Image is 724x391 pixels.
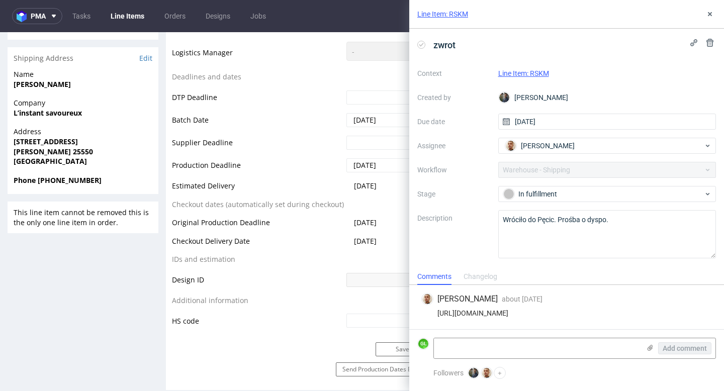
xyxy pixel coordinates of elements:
td: Checkout dates (automatically set during checkout) [172,166,344,185]
span: zwrot [429,37,460,53]
label: Context [417,67,490,79]
button: Save [376,310,430,324]
strong: Phone [PHONE_NUMBER] [14,143,102,153]
span: [DATE] [354,149,377,158]
img: Maciej Sobola [499,92,509,103]
td: IDs and estimation [172,221,344,240]
figcaption: GL [418,339,428,349]
div: Shipping Address [8,15,158,37]
span: Followers [433,369,464,377]
label: Description [417,212,490,256]
img: Bartłomiej Leśniczuk [506,141,516,151]
strong: [GEOGRAPHIC_DATA] [14,124,87,134]
strong: [STREET_ADDRESS] [14,105,78,114]
a: Edit [139,21,152,31]
label: Assignee [417,140,490,152]
button: Send [683,177,710,191]
strong: [PERSON_NAME] [14,47,71,57]
td: Estimated Delivery [172,148,344,166]
div: This line item cannot be removed this is the only one line item in order. [8,169,158,201]
button: + [494,367,506,379]
img: Bartłomiej Leśniczuk [697,244,707,254]
a: RSKM [509,181,523,188]
td: Additional information [172,262,344,281]
td: HS code [172,280,344,297]
td: Original Production Deadline [172,184,344,203]
span: Address [14,94,152,105]
a: Line Item: RSKM [498,69,549,77]
button: pma [12,8,62,24]
div: zwrot [471,238,507,261]
a: Designs [200,8,236,24]
img: Bartłomiej Leśniczuk [482,368,492,378]
label: Stage [417,188,490,200]
div: In fulfillment [503,188,703,200]
span: [DATE] [354,185,377,195]
span: Tasks [452,222,471,232]
td: Design ID [172,240,344,262]
div: In fulfillment [471,240,507,248]
div: about [DATE] [648,243,708,255]
img: Maciej Sobola [469,368,479,378]
a: View all [689,222,710,231]
td: Batch Date [172,80,344,103]
div: Comments [417,269,451,285]
td: Logistics Manager [172,9,344,39]
textarea: Wróciło do Pęcic. Prośba o dyspo. [498,210,716,258]
img: Bartłomiej Leśniczuk [422,294,432,304]
span: [DATE] [354,204,377,214]
div: Changelog [464,269,497,285]
strong: [PERSON_NAME] 25550 [14,115,93,124]
span: about [DATE] [502,295,542,303]
a: Line Items [105,8,150,24]
span: Name [14,37,152,47]
a: Tasks [66,8,97,24]
div: [URL][DOMAIN_NAME] [421,309,712,317]
label: Created by [417,91,490,104]
img: share_image_120x120.png [452,177,465,189]
span: Company [14,66,152,76]
td: Production Deadline [172,125,344,148]
button: Send Production Dates Email [336,330,430,344]
span: [PERSON_NAME] [521,141,575,151]
div: [PERSON_NAME] [498,89,716,106]
strong: L’instant savoureux [14,76,82,85]
input: Type to create new task [455,267,708,283]
span: pma [31,13,46,20]
label: Due date [417,116,490,128]
a: Line Item: RSKM [417,9,468,19]
p: Comment to [471,177,529,191]
td: DTP Deadline [172,57,344,80]
td: Deadlines and dates [172,39,344,57]
label: Workflow [417,164,490,176]
td: Supplier Deadline [172,103,344,125]
a: Jobs [244,8,272,24]
a: Orders [158,8,192,24]
span: [PERSON_NAME] [437,294,498,305]
td: Checkout Delivery Date [172,203,344,222]
img: logo [17,11,31,22]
